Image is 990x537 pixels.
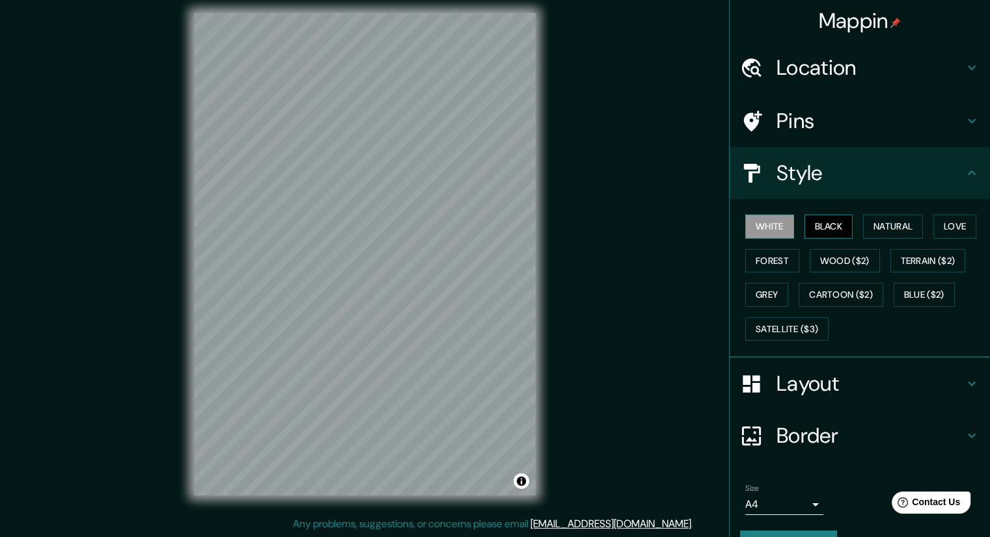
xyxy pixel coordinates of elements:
[693,516,695,532] div: .
[819,8,901,34] h4: Mappin
[293,516,693,532] p: Any problems, suggestions, or concerns please email .
[804,215,853,239] button: Black
[745,215,794,239] button: White
[863,215,923,239] button: Natural
[777,423,964,449] h4: Border
[777,160,964,186] h4: Style
[514,473,529,489] button: Toggle attribution
[730,95,990,147] div: Pins
[890,18,901,28] img: pin-icon.png
[799,283,883,307] button: Cartoon ($2)
[730,147,990,199] div: Style
[777,55,964,81] h4: Location
[695,516,698,532] div: .
[777,371,964,397] h4: Layout
[745,483,759,494] label: Size
[874,486,976,523] iframe: Help widget launcher
[194,13,536,495] canvas: Map
[745,283,788,307] button: Grey
[894,283,955,307] button: Blue ($2)
[777,108,964,134] h4: Pins
[890,249,966,273] button: Terrain ($2)
[530,517,691,530] a: [EMAIL_ADDRESS][DOMAIN_NAME]
[730,410,990,462] div: Border
[745,317,829,341] button: Satellite ($3)
[730,358,990,410] div: Layout
[933,215,976,239] button: Love
[745,494,823,515] div: A4
[810,249,880,273] button: Wood ($2)
[745,249,799,273] button: Forest
[730,42,990,94] div: Location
